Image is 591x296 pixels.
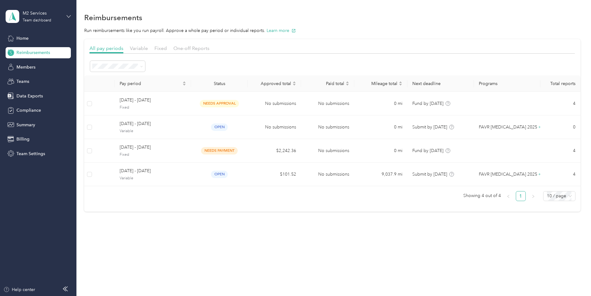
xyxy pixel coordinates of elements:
[412,124,447,130] span: Submit by [DATE]
[120,168,186,174] span: [DATE] - [DATE]
[412,101,443,106] span: Fund by [DATE]
[16,93,43,99] span: Data Exports
[200,100,239,107] span: needs approval
[301,92,354,115] td: No submissions
[516,191,525,201] a: 1
[196,81,243,86] div: Status
[211,171,228,178] span: open
[547,191,572,201] span: 10 / page
[474,75,540,92] th: Programs
[23,10,62,16] div: M2 Services
[479,171,537,178] span: FAVR [MEDICAL_DATA] 2025
[84,27,580,34] p: Run reimbursements like you run payroll. Approve a whole pay period or individual reports.
[248,163,301,186] td: $101.52
[253,81,291,86] span: Approved total
[503,191,513,201] li: Previous Page
[346,83,349,87] span: caret-down
[16,49,50,56] span: Reimbursements
[301,163,354,186] td: No submissions
[538,124,554,130] span: + 1 more
[16,78,29,85] span: Teams
[359,81,397,86] span: Mileage total
[248,139,301,163] td: $2,242.36
[354,115,407,139] td: 0 mi
[23,19,51,22] div: Team dashboard
[16,107,41,114] span: Compliance
[130,45,148,51] span: Variable
[540,139,580,163] td: 4
[399,80,402,84] span: caret-up
[354,75,407,92] th: Mileage total
[173,45,209,51] span: One-off Reports
[89,45,123,51] span: All pay periods
[540,75,580,92] th: Total reports
[182,80,186,84] span: caret-up
[528,191,538,201] li: Next Page
[540,115,580,139] td: 0
[211,123,228,131] span: open
[248,75,301,92] th: Approved total
[16,122,35,128] span: Summary
[556,261,591,296] iframe: Everlance-gr Chat Button Frame
[479,124,537,131] span: FAVR [MEDICAL_DATA] 2025
[516,191,526,201] li: 1
[120,105,186,110] span: Fixed
[120,144,186,151] span: [DATE] - [DATE]
[120,176,186,181] span: Variable
[248,115,301,139] td: No submissions
[346,80,349,84] span: caret-up
[543,191,575,201] div: Page Size
[120,128,186,134] span: Variable
[531,195,535,198] span: right
[540,163,580,186] td: 4
[412,172,447,177] span: Submit by [DATE]
[16,35,29,42] span: Home
[354,139,407,163] td: 0 mi
[301,75,354,92] th: Paid total
[503,191,513,201] button: left
[354,163,407,186] td: 9,037.9 mi
[120,97,186,104] span: [DATE] - [DATE]
[16,136,30,142] span: Billing
[540,92,580,115] td: 4
[16,150,45,157] span: Team Settings
[407,75,474,92] th: Next deadline
[538,172,554,177] span: + 1 more
[16,64,35,70] span: Members
[354,92,407,115] td: 0 mi
[115,75,191,92] th: Pay period
[201,147,238,154] span: needs payment
[182,83,186,87] span: caret-down
[506,195,510,198] span: left
[267,27,296,34] button: Learn more
[301,115,354,139] td: No submissions
[154,45,167,51] span: Fixed
[292,80,296,84] span: caret-up
[306,81,344,86] span: Paid total
[292,83,296,87] span: caret-down
[463,191,501,200] span: Showing 4 out of 4
[301,139,354,163] td: No submissions
[399,83,402,87] span: caret-down
[120,81,181,86] span: Pay period
[248,92,301,115] td: No submissions
[3,286,35,293] button: Help center
[528,191,538,201] button: right
[412,148,443,153] span: Fund by [DATE]
[84,14,142,21] h1: Reimbursements
[120,152,186,158] span: Fixed
[120,120,186,127] span: [DATE] - [DATE]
